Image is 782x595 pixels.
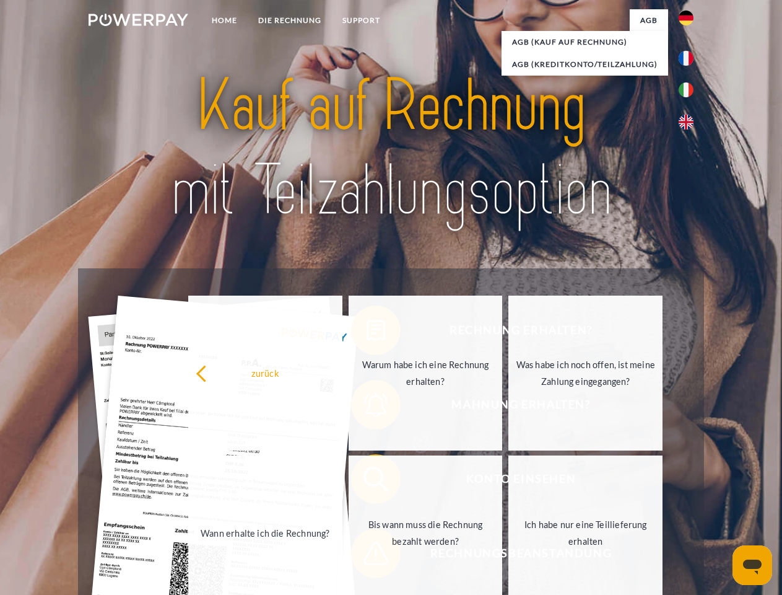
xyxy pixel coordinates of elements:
img: it [679,82,693,97]
a: Was habe ich noch offen, ist meine Zahlung eingegangen? [508,296,663,451]
a: AGB (Kreditkonto/Teilzahlung) [502,53,668,76]
div: Warum habe ich eine Rechnung erhalten? [356,356,495,390]
iframe: Schaltfläche zum Öffnen des Messaging-Fensters [732,545,772,585]
img: en [679,115,693,130]
div: zurück [196,364,335,381]
div: Was habe ich noch offen, ist meine Zahlung eingegangen? [516,356,655,390]
div: Bis wann muss die Rechnung bezahlt werden? [356,516,495,550]
div: Wann erhalte ich die Rechnung? [196,524,335,541]
img: de [679,11,693,25]
a: DIE RECHNUNG [248,9,332,32]
img: logo-powerpay-white.svg [89,14,188,26]
div: Ich habe nur eine Teillieferung erhalten [516,516,655,550]
a: agb [630,9,668,32]
a: SUPPORT [332,9,391,32]
a: AGB (Kauf auf Rechnung) [502,31,668,53]
a: Home [201,9,248,32]
img: title-powerpay_de.svg [118,59,664,237]
img: fr [679,51,693,66]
